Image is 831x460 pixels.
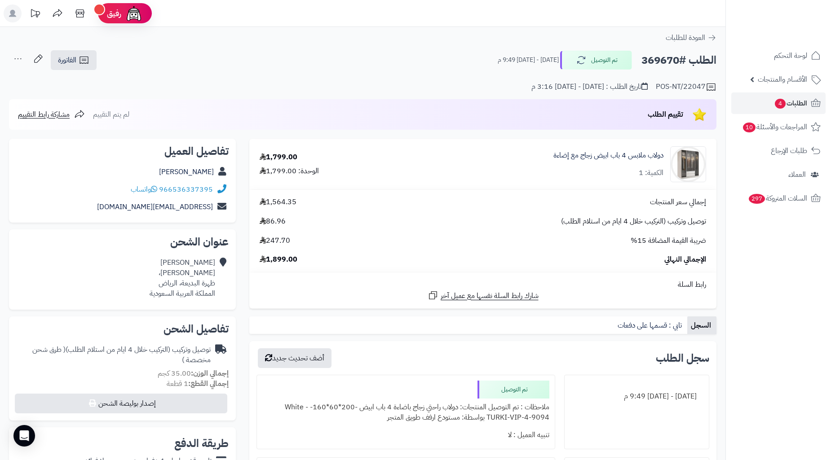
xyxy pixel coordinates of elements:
div: الكمية: 1 [639,168,663,178]
h3: سجل الطلب [656,353,709,364]
span: شارك رابط السلة نفسها مع عميل آخر [441,291,539,301]
span: العودة للطلبات [666,32,705,43]
span: المراجعات والأسئلة [742,121,807,133]
button: أضف تحديث جديد [258,348,332,368]
div: ملاحظات : تم التوصيل المنتجات: دولاب راحتي زجاج باضاءة 4 باب ابيض -200*60*160- White -TURKI-VIP-4... [262,399,549,426]
a: السلات المتروكة297 [731,188,826,209]
span: طلبات الإرجاع [771,145,807,157]
small: 35.00 كجم [158,368,229,379]
a: تابي : قسمها على دفعات [614,316,687,334]
span: الفاتورة [58,55,76,66]
div: توصيل وتركيب (التركيب خلال 4 ايام من استلام الطلب) [16,345,211,365]
a: مشاركة رابط التقييم [18,109,85,120]
a: السجل [687,316,716,334]
span: رفيق [107,8,121,19]
span: 10 [743,123,756,132]
span: توصيل وتركيب (التركيب خلال 4 ايام من استلام الطلب) [561,216,706,227]
a: طلبات الإرجاع [731,140,826,162]
span: 4 [775,99,786,109]
a: العملاء [731,164,826,185]
div: تم التوصيل [477,381,549,399]
h2: تفاصيل الشحن [16,324,229,334]
div: 1,799.00 [260,152,297,162]
span: الإجمالي النهائي [664,254,706,265]
span: ضريبة القيمة المضافة 15% [631,236,706,246]
div: تنبيه العميل : لا [262,426,549,444]
span: لم يتم التقييم [93,109,129,120]
a: شارك رابط السلة نفسها مع عميل آخر [428,290,539,301]
span: مشاركة رابط التقييم [18,109,70,120]
a: تحديثات المنصة [24,4,46,25]
span: السلات المتروكة [748,192,807,205]
span: الأقسام والمنتجات [758,73,807,86]
strong: إجمالي الوزن: [191,368,229,379]
span: لوحة التحكم [774,49,807,62]
h2: تفاصيل العميل [16,146,229,157]
div: Open Intercom Messenger [13,425,35,447]
span: 1,899.00 [260,254,297,265]
button: إصدار بوليصة الشحن [15,394,227,413]
div: [PERSON_NAME] [PERSON_NAME]، ظهرة البديعة، الرياض المملكة العربية السعودية [150,258,215,298]
a: [EMAIL_ADDRESS][DOMAIN_NAME] [97,202,213,212]
h2: طريقة الدفع [174,438,229,449]
img: logo-2.png [770,25,822,44]
div: رابط السلة [253,280,713,290]
span: 297 [749,194,765,204]
span: 247.70 [260,236,290,246]
div: الوحدة: 1,799.00 [260,166,319,176]
a: الطلبات4 [731,92,826,114]
img: ai-face.png [125,4,143,22]
div: POS-NT/22047 [656,82,716,92]
button: تم التوصيل [560,51,632,70]
img: 1742133300-110103010020.1-90x90.jpg [671,146,706,182]
h2: عنوان الشحن [16,237,229,247]
span: إجمالي سعر المنتجات [650,197,706,207]
a: العودة للطلبات [666,32,716,43]
strong: إجمالي القطع: [188,378,229,389]
span: الطلبات [774,97,807,110]
a: 966536337395 [159,184,213,195]
a: لوحة التحكم [731,45,826,66]
span: 86.96 [260,216,286,227]
a: الفاتورة [51,50,97,70]
a: المراجعات والأسئلة10 [731,116,826,138]
h2: الطلب #369670 [641,51,716,70]
a: واتساب [131,184,157,195]
a: [PERSON_NAME] [159,166,214,177]
div: تاريخ الطلب : [DATE] - [DATE] 3:16 م [531,82,648,92]
a: دولاب ملابس 4 باب ابيض زجاج مع إضاءة [553,150,663,161]
span: 1,564.35 [260,197,296,207]
span: العملاء [788,168,806,181]
div: [DATE] - [DATE] 9:49 م [570,388,703,405]
span: ( طرق شحن مخصصة ) [32,344,211,365]
small: [DATE] - [DATE] 9:49 م [498,56,559,65]
span: تقييم الطلب [648,109,683,120]
small: 1 قطعة [167,378,229,389]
